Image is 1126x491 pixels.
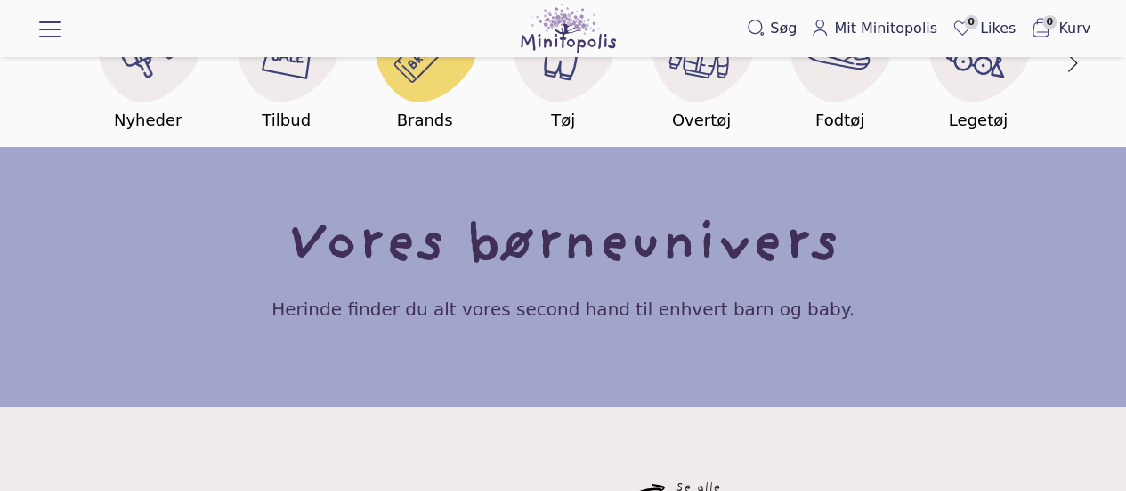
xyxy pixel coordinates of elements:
[770,18,797,39] span: Søg
[815,108,864,133] h5: Fodtøj
[271,297,855,322] h4: Herinde finder du alt vores second hand til enhvert barn og baby.
[521,4,616,53] img: Minitopolis logo
[740,14,804,43] button: Søg
[980,18,1016,39] span: Likes
[834,18,937,39] span: Mit Minitopolis
[1058,18,1090,39] span: Kurv
[804,14,944,43] a: Mit Minitopolis
[949,108,1008,133] h5: Legetøj
[1023,13,1098,44] button: 0Kurv
[288,218,839,275] h1: Vores børneunivers
[1042,15,1057,29] span: 0
[672,108,731,133] h5: Overtøj
[964,15,978,29] span: 0
[397,108,453,133] h5: Brands
[114,108,182,133] h5: Nyheder
[551,108,575,133] h5: Tøj
[262,108,311,133] h5: Tilbud
[944,13,1023,44] a: 0Likes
